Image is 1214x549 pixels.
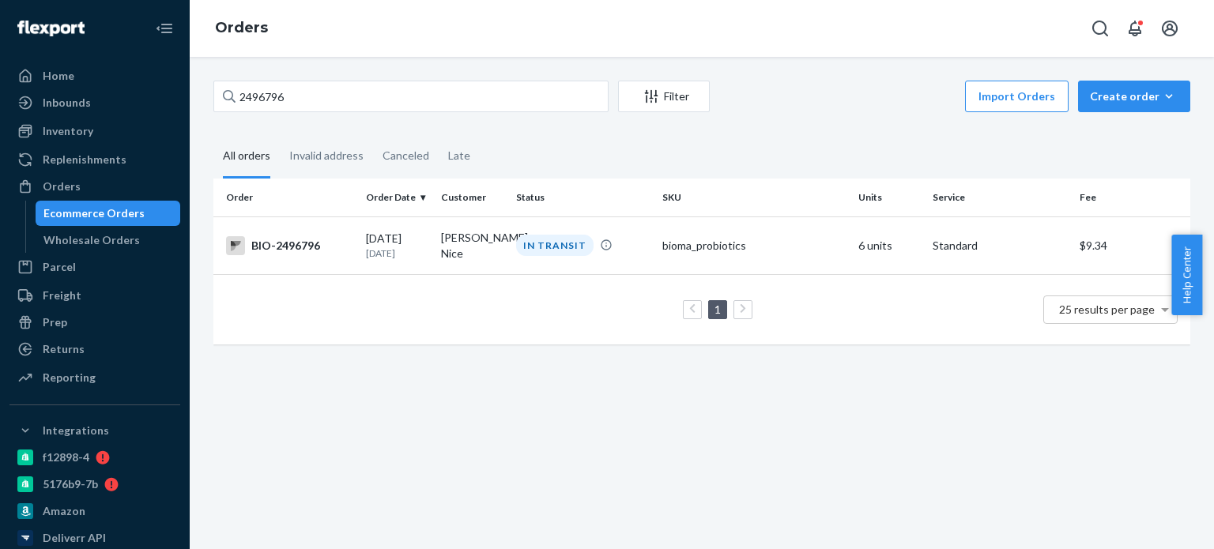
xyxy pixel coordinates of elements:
[17,21,85,36] img: Flexport logo
[933,238,1066,254] p: Standard
[1073,179,1190,216] th: Fee
[226,236,353,255] div: BIO-2496796
[149,13,180,44] button: Close Navigation
[1154,13,1186,44] button: Open account menu
[43,68,74,84] div: Home
[435,216,510,274] td: [PERSON_NAME] Nice
[662,238,845,254] div: bioma_probiotics
[1084,13,1116,44] button: Open Search Box
[9,118,180,144] a: Inventory
[1073,216,1190,274] td: $9.34
[441,190,503,204] div: Customer
[43,449,89,465] div: f12898-4
[202,6,281,51] ol: breadcrumbs
[9,365,180,390] a: Reporting
[43,370,96,385] div: Reporting
[711,303,724,316] a: Page 1 is your current page
[43,232,140,248] div: Wholesale Orders
[43,123,93,139] div: Inventory
[43,152,126,167] div: Replenishments
[366,246,428,260] p: [DATE]
[1171,235,1202,315] button: Help Center
[43,530,106,546] div: Deliverr API
[9,337,180,362] a: Returns
[43,341,85,357] div: Returns
[9,283,180,308] a: Freight
[43,259,76,275] div: Parcel
[213,179,360,216] th: Order
[1078,81,1190,112] button: Create order
[215,19,268,36] a: Orders
[9,63,180,88] a: Home
[360,179,435,216] th: Order Date
[213,81,609,112] input: Search orders
[1059,303,1155,316] span: 25 results per page
[1090,88,1178,104] div: Create order
[656,179,851,216] th: SKU
[9,498,180,524] a: Amazon
[43,476,98,492] div: 5176b9-7b
[43,314,67,330] div: Prep
[1114,502,1198,541] iframe: Opens a widget where you can chat to one of our agents
[223,135,270,179] div: All orders
[9,472,180,497] a: 5176b9-7b
[9,174,180,199] a: Orders
[43,179,81,194] div: Orders
[43,205,145,221] div: Ecommerce Orders
[1119,13,1151,44] button: Open notifications
[9,445,180,470] a: f12898-4
[9,254,180,280] a: Parcel
[9,147,180,172] a: Replenishments
[36,227,181,253] a: Wholesale Orders
[43,503,85,519] div: Amazon
[510,179,656,216] th: Status
[852,179,927,216] th: Units
[516,235,594,256] div: IN TRANSIT
[852,216,927,274] td: 6 units
[43,95,91,111] div: Inbounds
[43,423,109,438] div: Integrations
[619,88,709,104] div: Filter
[366,231,428,260] div: [DATE]
[36,201,181,226] a: Ecommerce Orders
[9,90,180,115] a: Inbounds
[289,135,364,176] div: Invalid address
[383,135,429,176] div: Canceled
[9,310,180,335] a: Prep
[926,179,1073,216] th: Service
[43,288,81,303] div: Freight
[9,418,180,443] button: Integrations
[965,81,1069,112] button: Import Orders
[618,81,710,112] button: Filter
[448,135,470,176] div: Late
